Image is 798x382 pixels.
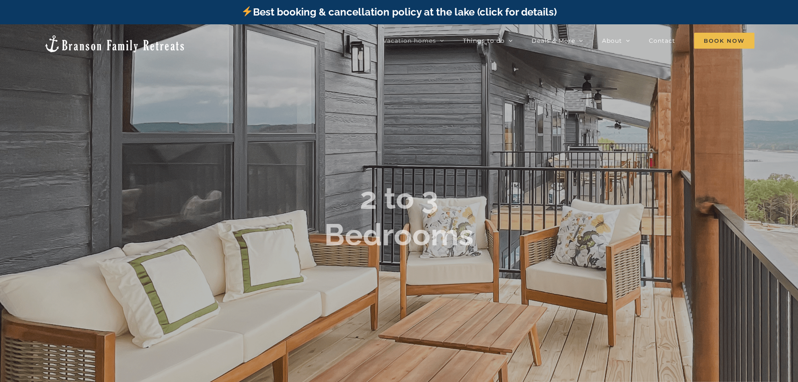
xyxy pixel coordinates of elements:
[694,33,754,49] span: Book Now
[44,34,186,53] img: Branson Family Retreats Logo
[463,32,513,49] a: Things to do
[242,6,252,16] img: ⚡️
[602,38,622,44] span: About
[241,6,556,18] a: Best booking & cancellation policy at the lake (click for details)
[383,38,436,44] span: Vacation homes
[532,32,583,49] a: Deals & More
[694,32,754,49] a: Book Now
[532,38,575,44] span: Deals & More
[324,180,474,252] b: 2 to 3 Bedrooms
[383,32,444,49] a: Vacation homes
[383,32,754,49] nav: Main Menu
[602,32,630,49] a: About
[463,38,505,44] span: Things to do
[649,38,675,44] span: Contact
[649,32,675,49] a: Contact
